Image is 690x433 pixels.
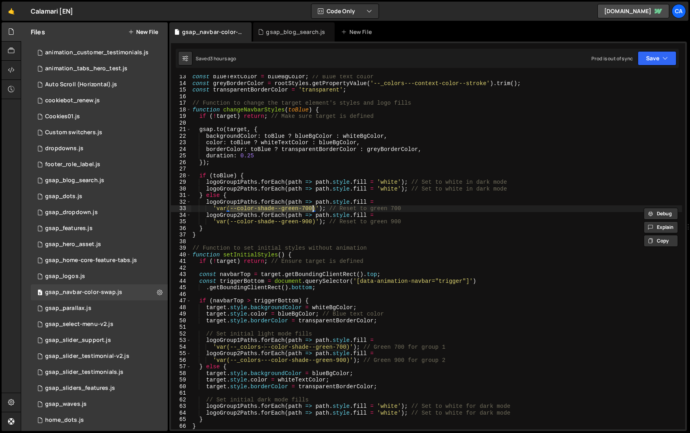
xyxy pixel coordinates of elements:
[210,55,236,62] div: 3 hours ago
[31,220,168,236] div: 2818/14191.js
[171,192,191,199] div: 31
[171,403,191,410] div: 63
[45,353,129,360] div: gsap_slider_testimonial-v2.js
[171,93,191,100] div: 16
[171,146,191,153] div: 24
[31,412,168,428] div: 2818/34279.js
[31,332,168,348] div: 2818/15667.js
[31,252,168,268] div: 2818/20132.js
[171,357,191,364] div: 56
[45,97,100,104] div: cookiebot_renew.js
[31,380,168,396] div: 2818/16378.js
[171,139,191,146] div: 23
[31,61,168,77] div: 2818/20966.js
[31,28,45,36] h2: Files
[31,141,168,157] div: 2818/4789.js
[171,205,191,212] div: 33
[31,77,168,93] div: 2818/6726.js
[38,290,42,296] span: 9
[45,257,137,264] div: gsap_home-core-feature-tabs.js
[171,318,191,324] div: 50
[171,344,191,351] div: 54
[171,397,191,403] div: 62
[45,241,101,248] div: gsap_hero_asset.js
[171,186,191,193] div: 30
[45,273,85,280] div: gsap_logos.js
[45,385,115,392] div: gsap_sliders_features.js
[45,369,123,376] div: gsap_slider_testimonials.js
[171,370,191,377] div: 58
[31,364,168,380] div: 2818/14190.js
[45,321,113,328] div: gsap_select-menu-v2.js
[45,49,149,56] div: animation_customer_testimonials.js
[644,208,678,220] button: Debug
[45,401,87,408] div: gsap_waves.js
[45,289,122,296] div: gsap_navbar-color-swap.js
[45,145,83,152] div: dropdowns.js
[171,304,191,311] div: 48
[171,278,191,285] div: 44
[171,126,191,133] div: 21
[45,305,91,312] div: gsap_parallax.js
[45,225,93,232] div: gsap_features.js
[171,212,191,219] div: 34
[182,28,242,36] div: gsap_navbar-color-swap.js
[31,236,168,252] div: 2818/15677.js
[45,81,117,88] div: Auto Scroll (Horizontal).js
[31,300,168,316] div: 2818/14189.js
[45,209,98,216] div: gsap_dropdown.js
[171,298,191,304] div: 47
[171,337,191,344] div: 53
[171,87,191,93] div: 15
[171,120,191,127] div: 20
[171,284,191,291] div: 45
[171,271,191,278] div: 43
[171,80,191,87] div: 14
[31,348,168,364] div: 2818/20133.js
[171,107,191,113] div: 18
[171,159,191,166] div: 26
[196,55,236,62] div: Saved
[171,179,191,186] div: 29
[171,199,191,206] div: 32
[171,390,191,397] div: 61
[171,166,191,173] div: 27
[31,6,73,16] div: Calamari [EN]
[171,291,191,298] div: 46
[31,268,168,284] div: 2818/14220.js
[45,65,127,72] div: animation_tabs_hero_test.js
[45,129,102,136] div: Custom switchers.js
[171,113,191,120] div: 19
[31,45,168,61] div: 2818/18172.js
[597,4,669,18] a: [DOMAIN_NAME]
[341,28,375,36] div: New File
[31,316,168,332] div: 2818/13764.js
[171,324,191,331] div: 51
[31,93,168,109] div: 2818/18525.js
[171,245,191,252] div: 39
[171,225,191,232] div: 36
[171,173,191,179] div: 28
[31,157,168,173] div: 2818/29474.js
[672,4,686,18] a: Ca
[31,396,168,412] div: 2818/13763.js
[171,238,191,245] div: 38
[45,177,104,184] div: gsap_blog_search.js
[171,73,191,80] div: 13
[171,377,191,383] div: 59
[171,383,191,390] div: 60
[171,252,191,258] div: 40
[171,100,191,107] div: 17
[591,55,633,62] div: Prod is out of sync
[171,423,191,430] div: 66
[311,4,379,18] button: Code Only
[45,161,100,168] div: footer_role_label.js
[171,265,191,272] div: 42
[171,133,191,140] div: 22
[638,51,676,66] button: Save
[171,350,191,357] div: 55
[171,258,191,265] div: 41
[45,337,111,344] div: gsap_slider_support.js
[171,311,191,318] div: 49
